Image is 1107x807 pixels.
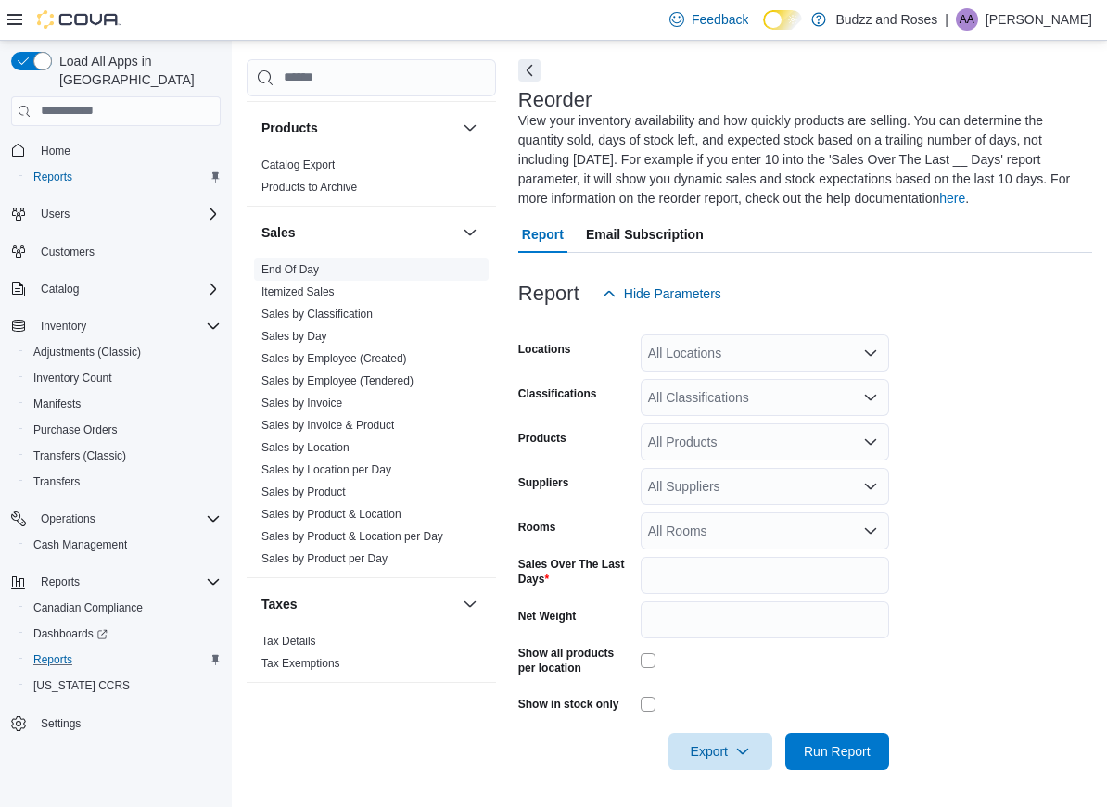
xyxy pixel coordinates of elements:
p: Budzz and Roses [835,8,937,31]
span: Run Report [804,742,871,761]
span: Canadian Compliance [33,600,143,615]
button: Open list of options [863,479,878,494]
span: Sales by Product & Location per Day [261,529,443,544]
span: Reports [33,170,72,184]
div: Sales [247,258,496,577]
button: Reports [4,569,228,595]
a: Sales by Employee (Tendered) [261,374,414,387]
button: Purchase Orders [19,417,228,443]
button: Transfers [19,469,228,495]
span: Settings [41,716,81,731]
button: Taxes [261,595,455,613]
span: Dashboards [26,623,221,645]
button: Products [459,117,481,139]
h3: Taxes [261,595,298,613]
span: Catalog Export [261,158,335,172]
button: Run Report [785,733,889,770]
a: Sales by Product [261,485,346,498]
a: Sales by Location [261,441,350,454]
span: Feedback [692,10,748,29]
a: Customers [33,241,102,263]
a: Transfers [26,471,87,493]
span: Tax Exemptions [261,656,340,671]
a: Manifests [26,393,88,415]
span: Sales by Classification [261,307,373,322]
span: Inventory Count [33,371,112,385]
span: Adjustments (Classic) [26,341,221,363]
a: Sales by Product per Day [261,552,388,565]
button: Manifests [19,391,228,417]
a: Sales by Product & Location per Day [261,530,443,543]
button: Users [4,201,228,227]
a: Inventory Count [26,367,120,389]
span: Report [522,216,564,253]
label: Rooms [518,520,556,535]
a: Catalog Export [261,158,335,171]
h3: Products [261,119,318,137]
span: AA [960,8,974,31]
span: Reports [26,649,221,671]
button: Open list of options [863,390,878,405]
button: Canadian Compliance [19,595,228,621]
button: Export [668,733,772,770]
nav: Complex example [11,130,221,786]
img: Cova [37,10,121,29]
a: [US_STATE] CCRS [26,675,137,697]
button: Inventory Count [19,365,228,391]
div: Products [247,154,496,206]
a: Sales by Product & Location [261,508,401,521]
input: Dark Mode [763,10,802,30]
span: Tax Details [261,634,316,649]
button: Taxes [459,593,481,615]
span: Transfers (Classic) [33,448,126,463]
a: Tax Details [261,635,316,648]
span: Sales by Invoice [261,396,342,410]
button: Open list of options [863,523,878,538]
a: Reports [26,649,80,671]
span: Users [41,207,70,221]
button: Open list of options [863,435,878,449]
span: Load All Apps in [GEOGRAPHIC_DATA] [52,52,221,89]
a: Settings [33,712,88,735]
span: Washington CCRS [26,675,221,697]
a: Sales by Employee (Created) [261,352,407,365]
button: Customers [4,238,228,265]
span: Catalog [33,278,221,300]
span: Itemized Sales [261,284,335,299]
span: Reports [41,574,80,589]
a: Sales by Invoice [261,397,342,410]
button: Settings [4,710,228,737]
button: Hide Parameters [594,275,729,312]
button: Open list of options [863,346,878,360]
a: Cash Management [26,534,134,556]
a: Dashboards [26,623,115,645]
label: Locations [518,342,571,357]
button: Inventory [33,315,94,337]
a: Transfers (Classic) [26,445,134,467]
button: Cash Management [19,532,228,558]
span: Sales by Employee (Tendered) [261,373,414,388]
label: Sales Over The Last Days [518,557,633,586]
button: Operations [4,506,228,532]
a: Sales by Day [261,330,327,343]
span: Sales by Product & Location [261,507,401,522]
a: Purchase Orders [26,419,125,441]
button: Inventory [4,313,228,339]
span: Manifests [26,393,221,415]
span: [US_STATE] CCRS [33,678,130,693]
span: Reports [26,166,221,188]
a: here [939,191,965,206]
label: Net Weight [518,609,576,624]
button: Sales [459,221,481,244]
span: Sales by Invoice & Product [261,418,394,433]
span: Inventory [33,315,221,337]
span: Hide Parameters [624,284,721,303]
button: Operations [33,508,103,530]
label: Show all products per location [518,646,633,675]
span: Inventory [41,319,86,334]
span: Users [33,203,221,225]
span: Sales by Product [261,485,346,499]
span: Canadian Compliance [26,597,221,619]
button: Reports [33,571,87,593]
span: Reports [33,571,221,593]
